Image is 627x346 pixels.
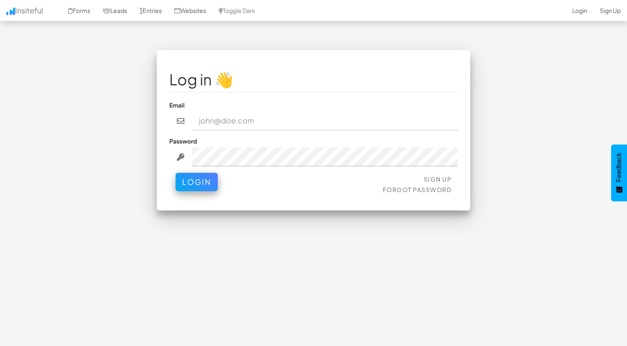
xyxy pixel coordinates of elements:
[169,71,458,88] h1: Log in 👋
[169,137,197,145] label: Password
[383,186,452,193] a: Forgot Password
[169,101,185,109] label: Email
[192,111,458,131] input: john@doe.com
[6,8,15,15] img: icon.png
[424,175,452,183] a: Sign Up
[176,173,218,191] button: Login
[611,144,627,201] button: Feedback - Show survey
[615,153,623,182] span: Feedback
